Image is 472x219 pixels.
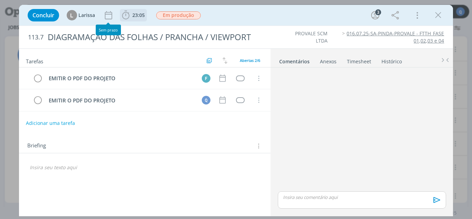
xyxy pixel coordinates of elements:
[67,10,77,20] div: L
[279,55,310,65] a: Comentários
[32,12,54,18] span: Concluir
[46,96,196,105] div: EMITIR O PDF DO PROJETO
[375,9,381,15] div: 3
[96,25,121,35] div: Sem prazo
[45,29,268,46] div: DIAGRAMAÇÃO DAS FOLHAS / PRANCHA / VIEWPORT
[27,142,46,150] span: Briefing
[156,11,201,20] button: Em produção
[28,9,59,21] button: Concluir
[132,12,145,18] span: 23:05
[202,96,210,104] div: Q
[67,10,95,20] button: LLarissa
[201,73,211,83] button: F
[26,117,75,129] button: Adicionar uma tarefa
[347,30,444,44] a: 016.07.25-SA-PINDA-PROVALE - FTTH_FASE 01,02,03 e 04
[46,74,196,83] div: EMITIR O PDF DO PROJETO
[223,57,227,64] img: arrow-down-up.svg
[26,56,43,65] span: Tarefas
[320,58,337,65] div: Anexos
[120,10,147,21] button: 23:05
[28,34,44,41] span: 113.7
[370,10,381,21] button: 3
[381,55,402,65] a: Histórico
[19,5,453,216] div: dialog
[78,13,95,18] span: Larissa
[202,74,210,83] div: F
[295,30,328,44] a: PROVALE SCM LTDA
[201,95,211,105] button: Q
[347,55,371,65] a: Timesheet
[240,58,260,63] span: Abertas 2/6
[156,11,201,19] span: Em produção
